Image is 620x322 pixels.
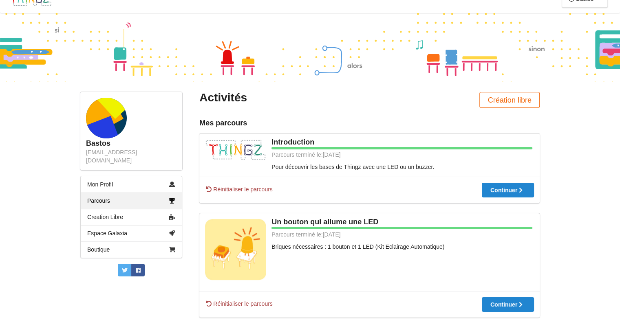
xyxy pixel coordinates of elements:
img: bouton_led.jpg [205,219,266,280]
div: Mes parcours [199,118,540,128]
button: Continuer [482,297,534,312]
div: Activités [199,90,364,105]
div: Introduction [205,138,534,147]
div: Continuer [490,187,525,193]
button: Continuer [482,183,534,197]
button: Création libre [479,92,540,108]
span: Réinitialiser le parcours [205,300,273,308]
div: Continuer [490,302,525,307]
a: Boutique [81,241,182,258]
img: thingz_logo.png [205,139,266,161]
div: Briques nécessaires : 1 bouton et 1 LED (Kit Eclairage Automatique) [205,243,534,251]
div: Parcours terminé le: [DATE] [205,151,532,159]
div: Bastos [86,139,177,148]
div: [EMAIL_ADDRESS][DOMAIN_NAME] [86,148,177,164]
div: Pour découvrir les bases de Thingz avec une LED ou un buzzer. [205,163,534,171]
a: Creation Libre [81,209,182,225]
a: Parcours [81,193,182,209]
div: Parcours terminé le: [DATE] [205,230,532,239]
div: Un bouton qui allume une LED [205,217,534,227]
a: Espace Galaxia [81,225,182,241]
a: Mon Profil [81,176,182,193]
span: Réinitialiser le parcours [205,185,273,193]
